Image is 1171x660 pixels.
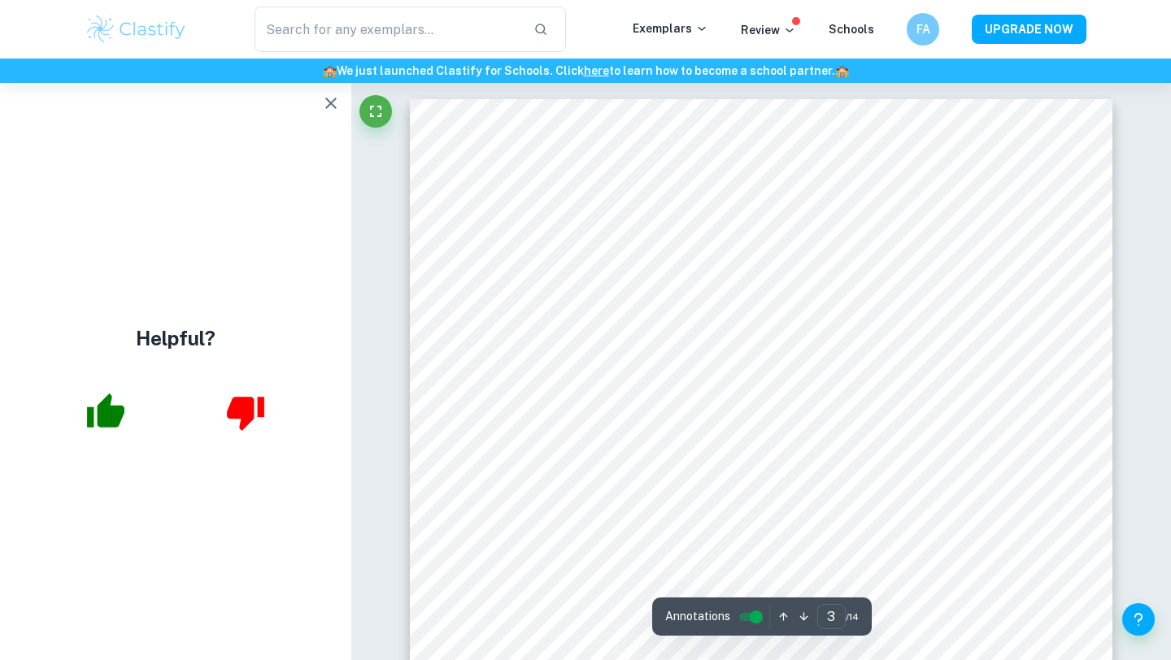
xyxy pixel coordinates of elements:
button: Help and Feedback [1122,603,1155,636]
input: Search for any exemplars... [255,7,520,52]
a: here [584,64,609,77]
p: Exemplars [633,20,708,37]
button: FA [907,13,939,46]
p: Review [741,21,796,39]
span: Annotations [665,608,730,625]
span: 🏫 [323,64,337,77]
span: / 14 [846,610,859,624]
h6: FA [914,20,933,38]
span: 🏫 [835,64,849,77]
h6: We just launched Clastify for Schools. Click to learn how to become a school partner. [3,62,1168,80]
button: Fullscreen [359,95,392,128]
a: Schools [829,23,874,36]
img: Clastify logo [85,13,188,46]
h4: Helpful? [136,323,215,353]
button: UPGRADE NOW [972,15,1086,44]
